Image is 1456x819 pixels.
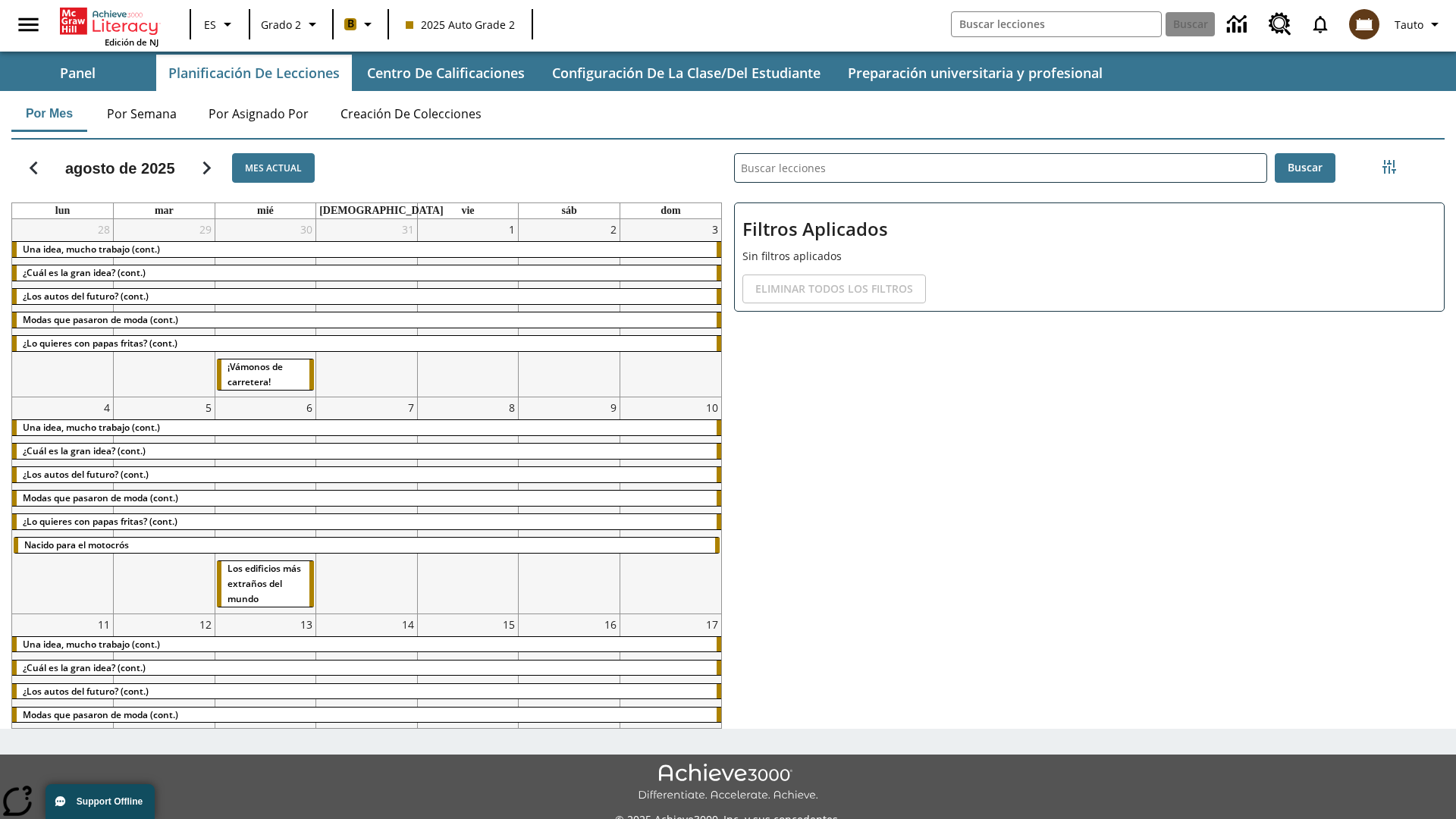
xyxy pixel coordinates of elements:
[1301,5,1340,44] a: Notificaciones
[23,685,149,698] span: ¿Los autos del futuro? (cont.)
[196,219,215,240] a: 29 de julio de 2025
[347,14,354,33] span: B
[45,784,155,819] button: Support Offline
[1349,9,1379,39] img: avatar image
[11,96,87,132] button: Por mes
[23,661,146,674] span: ¿Cuál es la gran idea? (cont.)
[95,219,113,240] a: 28 de julio de 2025
[12,242,721,257] div: Una idea, mucho trabajo (cont.)
[406,17,515,33] span: 2025 Auto Grade 2
[196,96,321,132] button: Por asignado por
[303,397,315,418] a: 6 de agosto de 2025
[12,265,721,281] div: ¿Cuál es la gran idea? (cont.)
[105,36,158,48] span: Edición de NJ
[519,397,620,613] td: 9 de agosto de 2025
[24,538,129,551] span: Nacido para el motocrós
[399,614,417,635] a: 14 de agosto de 2025
[506,397,518,418] a: 8 de agosto de 2025
[506,219,518,240] a: 1 de agosto de 2025
[607,219,620,240] a: 2 de agosto de 2025
[500,614,518,635] a: 15 de agosto de 2025
[12,708,721,723] div: Modas que pasaron de moda (cont.)
[742,211,1436,248] h2: Filtros Aplicados
[12,420,721,435] div: Una idea, mucho trabajo (cont.)
[60,6,158,36] a: Portada
[52,203,73,218] a: lunes
[114,219,215,397] td: 29 de julio de 2025
[703,614,721,635] a: 17 de agosto de 2025
[836,55,1115,91] button: Preparación universitaria y profesional
[12,514,721,529] div: ¿Lo quieres con papas fritas? (cont.)
[355,55,537,91] button: Centro de calificaciones
[316,613,418,792] td: 14 de agosto de 2025
[23,337,177,350] span: ¿Lo quieres con papas fritas? (cont.)
[657,203,683,218] a: domingo
[23,266,146,279] span: ¿Cuál es la gran idea? (cont.)
[316,219,418,397] td: 31 de julio de 2025
[540,55,833,91] button: Configuración de la clase/del estudiante
[196,614,215,635] a: 12 de agosto de 2025
[215,219,316,397] td: 30 de julio de 2025
[620,397,721,613] td: 10 de agosto de 2025
[620,219,721,397] td: 3 de agosto de 2025
[458,203,477,218] a: viernes
[261,17,301,33] span: Grado 2
[23,638,160,651] span: Una idea, mucho trabajo (cont.)
[519,219,620,397] td: 2 de agosto de 2025
[23,243,160,256] span: Una idea, mucho trabajo (cont.)
[12,397,114,613] td: 4 de agosto de 2025
[734,202,1445,312] div: Filtros Aplicados
[952,12,1161,36] input: Buscar campo
[417,219,519,397] td: 1 de agosto de 2025
[156,55,352,91] button: Planificación de lecciones
[12,312,721,328] div: Modas que pasaron de moda (cont.)
[620,613,721,792] td: 17 de agosto de 2025
[187,149,226,187] button: Seguir
[254,203,277,218] a: miércoles
[23,708,178,721] span: Modas que pasaron de moda (cont.)
[12,336,721,351] div: ¿Lo quieres con papas fritas? (cont.)
[1260,4,1301,45] a: Centro de recursos, Se abrirá en una pestaña nueva.
[23,444,146,457] span: ¿Cuál es la gran idea? (cont.)
[12,444,721,459] div: ¿Cuál es la gran idea? (cont.)
[227,562,301,605] span: Los edificios más extraños del mundo
[23,491,178,504] span: Modas que pasaron de moda (cont.)
[405,397,417,418] a: 7 de agosto de 2025
[297,219,315,240] a: 30 de julio de 2025
[12,219,114,397] td: 28 de julio de 2025
[417,397,519,613] td: 8 de agosto de 2025
[95,614,113,635] a: 11 de agosto de 2025
[217,359,315,390] div: ¡Vámonos de carretera!
[217,561,315,607] div: Los edificios más extraños del mundo
[23,515,177,528] span: ¿Lo quieres con papas fritas? (cont.)
[1218,4,1260,45] a: Centro de información
[735,154,1266,182] input: Buscar lecciones
[196,11,244,38] button: Lenguaje: ES, Selecciona un idioma
[638,764,818,802] img: Achieve3000 Differentiate Accelerate Achieve
[114,613,215,792] td: 12 de agosto de 2025
[12,613,114,792] td: 11 de agosto de 2025
[742,248,1436,264] p: Sin filtros aplicados
[12,491,721,506] div: Modas que pasaron de moda (cont.)
[202,397,215,418] a: 5 de agosto de 2025
[1389,11,1450,38] button: Perfil/Configuración
[417,613,519,792] td: 15 de agosto de 2025
[227,360,283,388] span: ¡Vámonos de carretera!
[558,203,579,218] a: sábado
[297,614,315,635] a: 13 de agosto de 2025
[316,203,447,218] a: jueves
[14,538,720,553] div: Nacido para el motocrós
[1374,152,1404,182] button: Menú lateral de filtros
[316,397,418,613] td: 7 de agosto de 2025
[12,467,721,482] div: ¿Los autos del futuro? (cont.)
[519,613,620,792] td: 16 de agosto de 2025
[709,219,721,240] a: 3 de agosto de 2025
[232,153,315,183] button: Mes actual
[12,684,721,699] div: ¿Los autos del futuro? (cont.)
[12,637,721,652] div: Una idea, mucho trabajo (cont.)
[65,159,175,177] h2: agosto de 2025
[77,796,143,807] span: Support Offline
[152,203,177,218] a: martes
[215,397,316,613] td: 6 de agosto de 2025
[12,661,721,676] div: ¿Cuál es la gran idea? (cont.)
